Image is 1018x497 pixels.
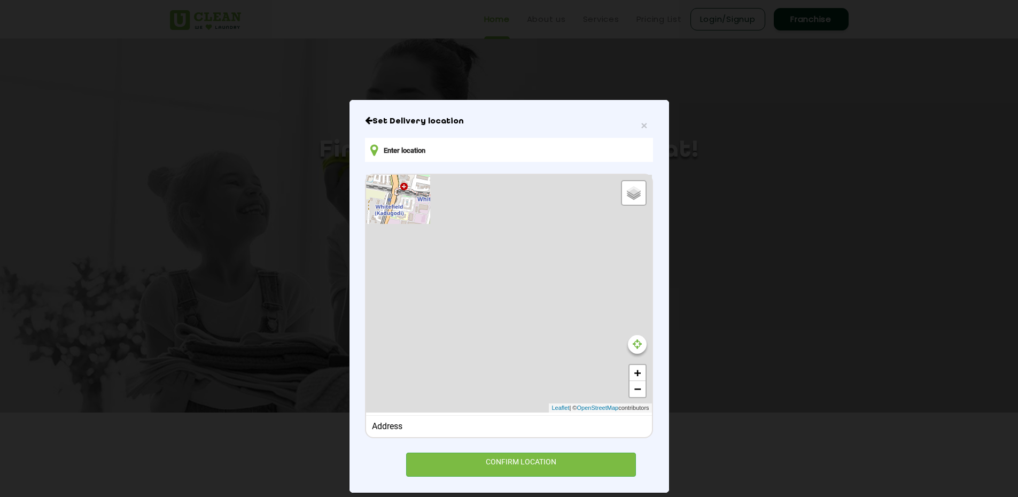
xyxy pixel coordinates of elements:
[641,119,647,131] span: ×
[630,365,646,381] a: Zoom in
[372,421,646,431] div: Address
[406,453,636,477] div: CONFIRM LOCATION
[622,181,646,205] a: Layers
[549,403,651,413] div: | © contributors
[551,403,569,413] a: Leaflet
[630,381,646,397] a: Zoom out
[641,120,647,131] button: Close
[365,116,652,127] h6: Close
[577,403,618,413] a: OpenStreetMap
[365,138,652,162] input: Enter location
